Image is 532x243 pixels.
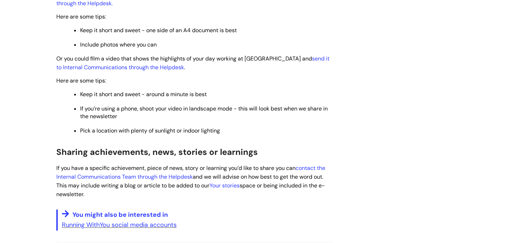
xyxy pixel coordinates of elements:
[62,221,177,229] a: Running WithYou social media accounts
[80,91,207,98] span: Keep it short and sweet - around a minute is best
[56,55,329,71] a: send it to Internal Communications through the Helpdesk
[80,127,220,134] span: Pick a location with plenty of sunlight or indoor lighting
[56,164,325,198] span: If you have a specific achievement, piece of news, story or learning you’d like to share you can ...
[56,146,258,157] span: Sharing achievements, news, stories or learnings
[80,105,328,120] span: If you’re using a phone, shoot your video in landscape mode - this will look best when we share i...
[56,77,106,84] span: Here are some tips:
[80,41,157,48] span: Include photos where you can
[80,27,237,34] span: Keep it short and sweet - one side of an A4 document is best
[56,55,329,71] span: Or you could film a video that shows the highlights of your day working at [GEOGRAPHIC_DATA] and .
[56,13,106,20] span: Here are some tips:
[72,210,168,219] span: You might also be interested in
[210,182,240,189] a: Your stories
